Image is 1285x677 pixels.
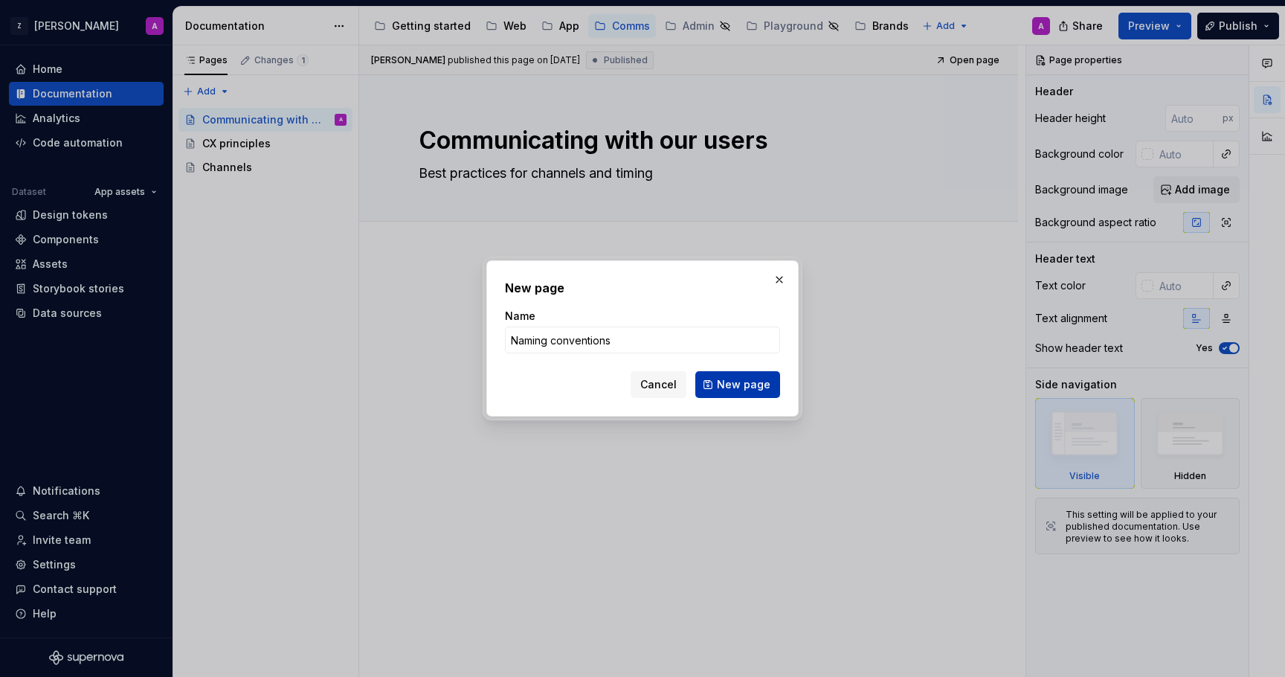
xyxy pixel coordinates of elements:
button: Cancel [631,371,686,398]
label: Name [505,309,535,324]
h2: New page [505,279,780,297]
span: Cancel [640,377,677,392]
button: New page [695,371,780,398]
span: New page [717,377,770,392]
